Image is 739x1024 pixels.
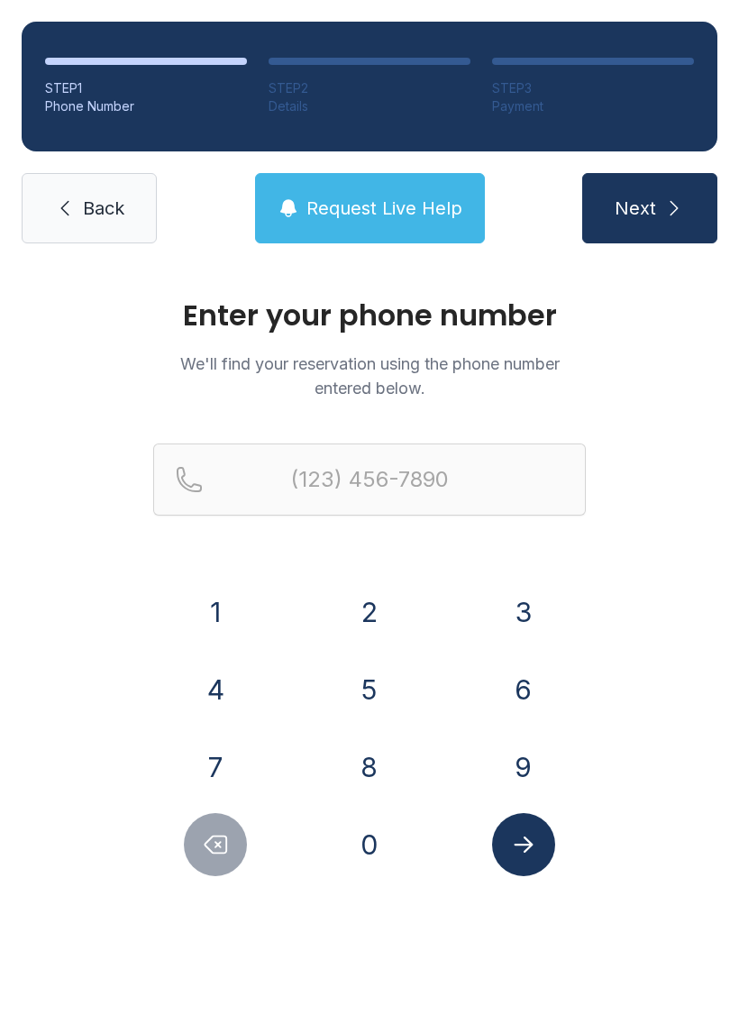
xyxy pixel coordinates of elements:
[492,813,555,876] button: Submit lookup form
[269,97,470,115] div: Details
[338,736,401,799] button: 8
[615,196,656,221] span: Next
[153,301,586,330] h1: Enter your phone number
[184,736,247,799] button: 7
[184,581,247,644] button: 1
[492,736,555,799] button: 9
[153,352,586,400] p: We'll find your reservation using the phone number entered below.
[184,813,247,876] button: Delete number
[153,443,586,516] input: Reservation phone number
[45,97,247,115] div: Phone Number
[83,196,124,221] span: Back
[338,581,401,644] button: 2
[492,79,694,97] div: STEP 3
[338,658,401,721] button: 5
[492,97,694,115] div: Payment
[184,658,247,721] button: 4
[338,813,401,876] button: 0
[306,196,462,221] span: Request Live Help
[492,658,555,721] button: 6
[45,79,247,97] div: STEP 1
[492,581,555,644] button: 3
[269,79,470,97] div: STEP 2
